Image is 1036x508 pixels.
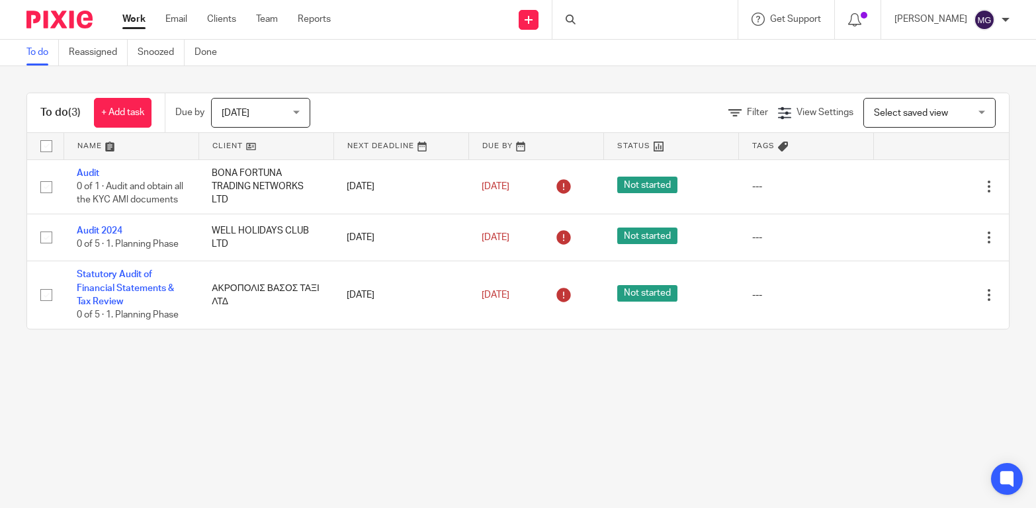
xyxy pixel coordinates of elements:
[68,107,81,118] span: (3)
[40,106,81,120] h1: To do
[175,106,204,119] p: Due by
[222,108,249,118] span: [DATE]
[194,40,227,65] a: Done
[974,9,995,30] img: svg%3E
[69,40,128,65] a: Reassigned
[752,288,861,302] div: ---
[138,40,185,65] a: Snoozed
[482,290,509,300] span: [DATE]
[256,13,278,26] a: Team
[482,182,509,191] span: [DATE]
[26,11,93,28] img: Pixie
[752,142,775,149] span: Tags
[747,108,768,117] span: Filter
[298,13,331,26] a: Reports
[752,231,861,244] div: ---
[77,311,179,320] span: 0 of 5 · 1. Planning Phase
[94,98,151,128] a: + Add task
[165,13,187,26] a: Email
[894,13,967,26] p: [PERSON_NAME]
[333,214,468,261] td: [DATE]
[797,108,853,117] span: View Settings
[77,226,122,235] a: Audit 2024
[207,13,236,26] a: Clients
[333,261,468,329] td: [DATE]
[482,233,509,242] span: [DATE]
[752,180,861,193] div: ---
[122,13,146,26] a: Work
[617,228,677,244] span: Not started
[198,159,333,214] td: BONA FORTUNA TRADING NETWORKS LTD
[198,214,333,261] td: WELL HOLIDAYS CLUB LTD
[617,285,677,302] span: Not started
[333,159,468,214] td: [DATE]
[770,15,821,24] span: Get Support
[77,182,183,205] span: 0 of 1 · Audit and obtain all the KYC AMl documents
[198,261,333,329] td: ΑΚΡΟΠΟΛΙΣ ΒΑΣΟΣ ΤΑΞΙ ΛΤΔ
[874,108,948,118] span: Select saved view
[77,239,179,249] span: 0 of 5 · 1. Planning Phase
[77,169,99,178] a: Audit
[617,177,677,193] span: Not started
[77,270,174,306] a: Statutory Audit of Financial Statements & Tax Review
[26,40,59,65] a: To do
